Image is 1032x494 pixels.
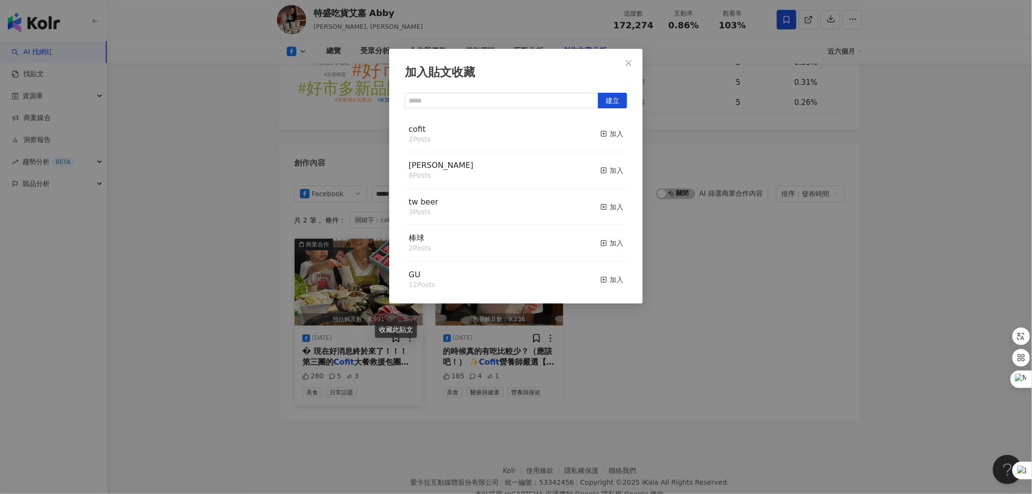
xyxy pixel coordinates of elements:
[409,197,438,206] span: tw beer
[409,280,435,290] div: 12 Posts
[600,165,623,176] div: 加入
[598,93,627,108] button: 建立
[409,125,426,133] a: cofit
[409,124,426,134] span: cofit
[405,64,627,81] div: 加入貼文收藏
[600,197,623,217] button: 加入
[625,59,633,67] span: close
[409,233,424,243] span: 棒球
[409,234,424,242] a: 棒球
[375,321,417,338] div: 收藏此貼文
[619,53,638,73] button: Close
[409,135,431,144] div: 2 Posts
[409,270,420,279] span: GU
[600,128,623,139] div: 加入
[600,160,623,181] button: 加入
[600,269,623,290] button: 加入
[409,171,474,181] div: 8 Posts
[409,244,431,253] div: 2 Posts
[606,93,619,109] span: 建立
[600,233,623,253] button: 加入
[409,207,438,217] div: 3 Posts
[409,198,438,206] a: tw beer
[600,274,623,285] div: 加入
[409,271,420,279] a: GU
[600,124,623,144] button: 加入
[409,161,474,170] span: [PERSON_NAME]
[600,238,623,248] div: 加入
[409,162,474,169] a: [PERSON_NAME]
[600,202,623,212] div: 加入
